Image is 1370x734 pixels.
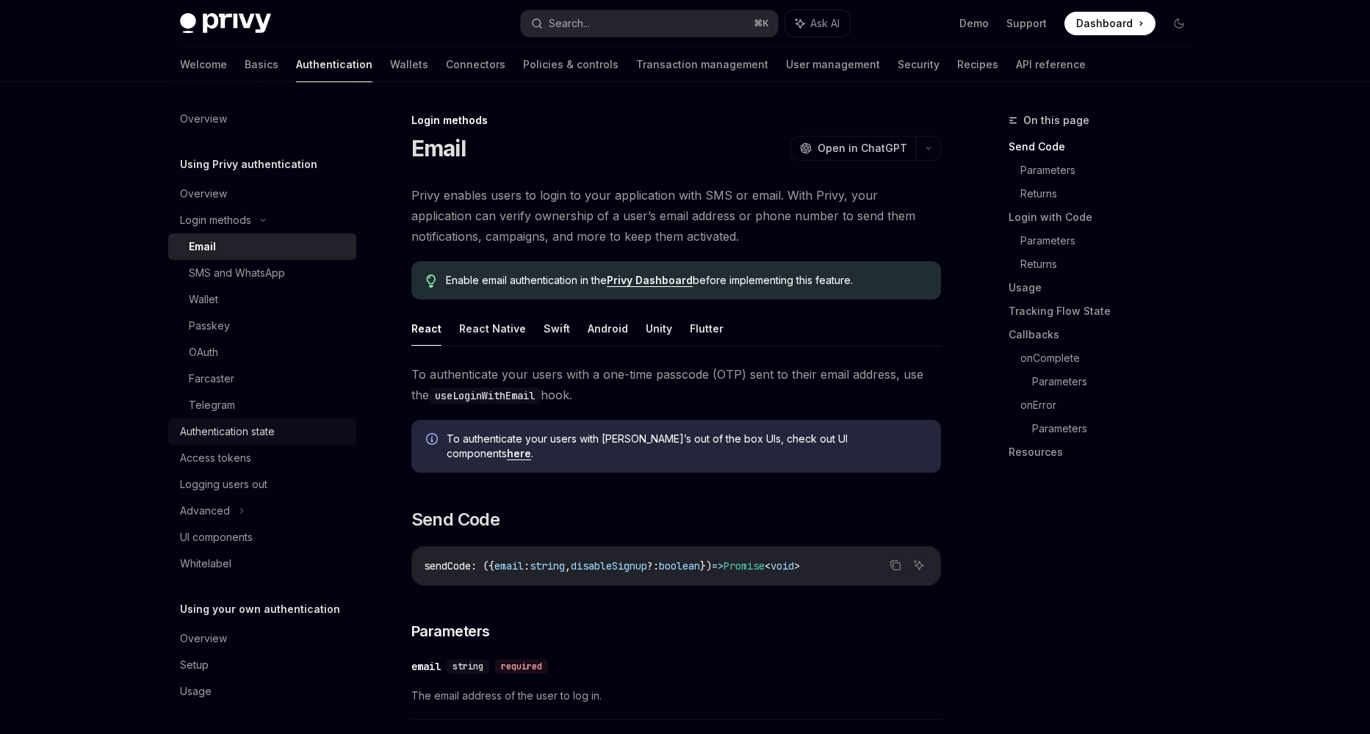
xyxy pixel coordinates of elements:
div: Login methods [411,113,941,128]
a: Callbacks [1009,323,1203,346]
a: OAuth [168,339,356,366]
button: Unity [646,311,672,346]
a: Access tokens [168,445,356,471]
span: Dashboard [1076,16,1133,31]
a: Basics [245,47,278,82]
span: ?: [647,559,659,573]
span: Open in ChatGPT [818,141,907,156]
div: Whitelabel [180,555,231,573]
button: Android [588,311,628,346]
span: > [794,559,800,573]
a: Recipes [957,47,998,82]
span: boolean [659,559,700,573]
a: Transaction management [636,47,768,82]
svg: Info [426,433,441,448]
span: , [565,559,571,573]
h5: Using your own authentication [180,600,340,618]
a: Returns [1020,182,1203,206]
button: React [411,311,441,346]
a: UI components [168,524,356,550]
button: Ask AI [909,556,929,575]
button: Search...⌘K [521,10,778,37]
a: Dashboard [1064,12,1156,35]
button: Flutter [690,311,724,346]
a: Parameters [1032,370,1203,393]
a: Resources [1009,440,1203,464]
h5: Using Privy authentication [180,156,317,173]
div: Passkey [189,317,230,335]
a: SMS and WhatsApp [168,260,356,286]
a: Setup [168,652,356,678]
span: string [530,559,565,573]
code: useLoginWithEmail [429,388,541,404]
a: Tracking Flow State [1009,299,1203,323]
span: Ask AI [810,16,840,31]
div: Authentication state [180,423,275,440]
span: void [771,559,794,573]
span: ⌘ K [754,18,769,29]
span: Parameters [411,621,490,642]
button: Copy the contents from the code block [886,556,905,575]
a: Policies & controls [523,47,619,82]
span: On this page [1023,112,1089,129]
a: Passkey [168,313,356,339]
span: disableSignup [571,559,647,573]
span: : ({ [471,559,494,573]
a: here [507,447,531,460]
span: To authenticate your users with a one-time passcode (OTP) sent to their email address, use the hook. [411,364,941,405]
div: Overview [180,185,227,203]
a: Security [898,47,940,82]
span: sendCode [424,559,471,573]
span: < [765,559,771,573]
a: Parameters [1032,417,1203,440]
a: Connectors [446,47,505,82]
div: Telegram [189,396,235,414]
button: Toggle dark mode [1167,12,1191,35]
a: Overview [168,106,356,132]
a: Telegram [168,392,356,418]
span: string [453,661,483,672]
div: Farcaster [189,370,234,388]
span: The email address of the user to log in. [411,687,941,705]
a: Demo [959,16,989,31]
a: Parameters [1020,159,1203,182]
span: Promise [724,559,765,573]
a: Authentication [296,47,372,82]
span: => [712,559,724,573]
a: Overview [168,181,356,207]
a: Usage [1009,276,1203,299]
span: To authenticate your users with [PERSON_NAME]’s out of the box UIs, check out UI components . [447,432,926,461]
h1: Email [411,135,466,161]
button: Swift [544,311,570,346]
a: Welcome [180,47,227,82]
a: Usage [168,678,356,705]
a: Returns [1020,252,1203,276]
a: Logging users out [168,471,356,498]
span: : [524,559,530,573]
div: Usage [180,683,212,700]
div: required [495,659,548,674]
div: Overview [180,110,227,128]
a: Wallets [390,47,428,82]
img: dark logo [180,13,271,34]
div: Email [189,238,216,255]
span: Enable email authentication in the before implementing this feature. [446,273,926,288]
div: Logging users out [180,476,267,493]
a: onComplete [1020,346,1203,370]
div: Advanced [180,502,230,520]
svg: Tip [426,275,436,288]
span: Privy enables users to login to your application with SMS or email. With Privy, your application ... [411,185,941,247]
a: User management [786,47,880,82]
span: }) [700,559,712,573]
a: Send Code [1009,135,1203,159]
a: Wallet [168,286,356,313]
button: React Native [459,311,526,346]
div: Search... [549,15,590,32]
button: Open in ChatGPT [790,136,916,161]
div: email [411,659,441,674]
a: Overview [168,625,356,652]
a: API reference [1016,47,1086,82]
div: UI components [180,528,253,546]
a: Parameters [1020,229,1203,252]
a: Login with Code [1009,206,1203,229]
